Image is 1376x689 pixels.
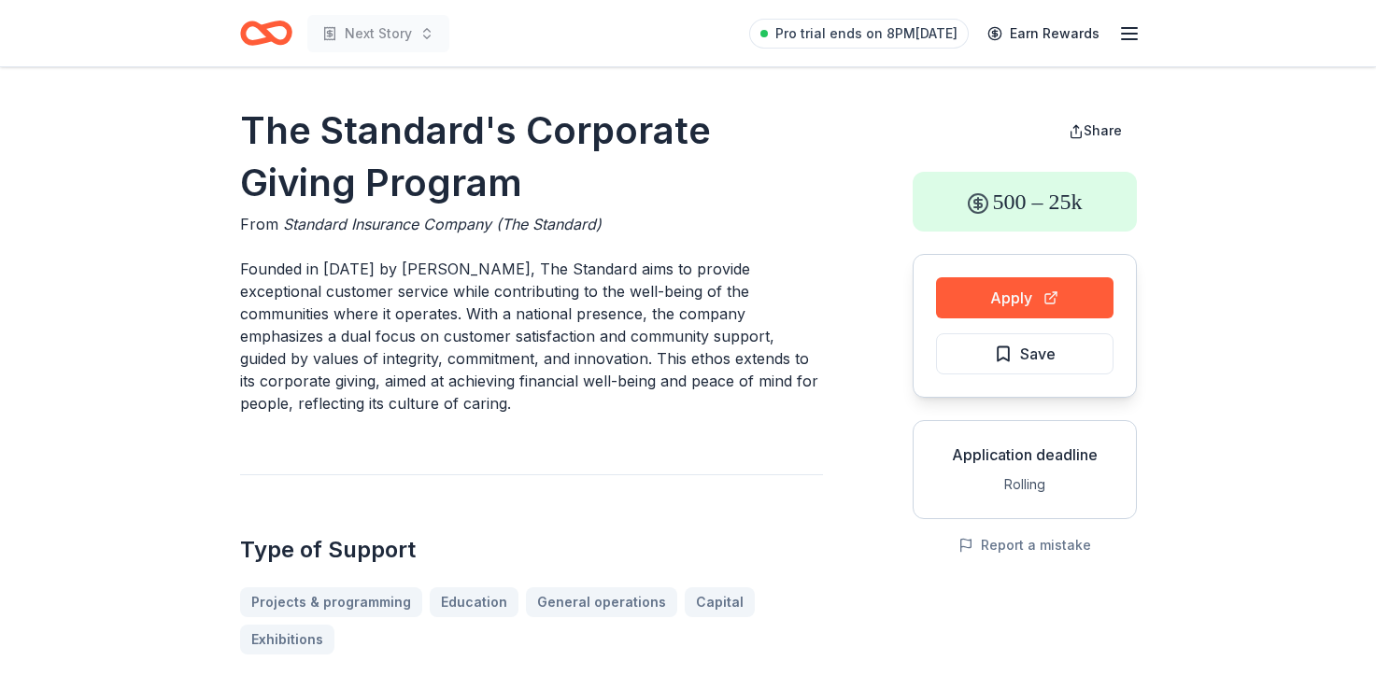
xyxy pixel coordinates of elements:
[976,17,1111,50] a: Earn Rewards
[685,587,755,617] a: Capital
[240,625,334,654] a: Exhibitions
[283,215,602,233] span: Standard Insurance Company (The Standard)
[913,172,1137,232] div: 500 – 25k
[775,22,958,45] span: Pro trial ends on 8PM[DATE]
[1020,342,1056,366] span: Save
[345,22,412,45] span: Next Story
[240,258,823,415] p: Founded in [DATE] by [PERSON_NAME], The Standard aims to provide exceptional customer service whi...
[240,11,292,55] a: Home
[240,587,422,617] a: Projects & programming
[1084,122,1122,138] span: Share
[307,15,449,52] button: Next Story
[936,277,1114,318] button: Apply
[240,105,823,209] h1: The Standard's Corporate Giving Program
[1054,112,1137,149] button: Share
[936,333,1114,374] button: Save
[526,587,677,617] a: General operations
[430,587,518,617] a: Education
[958,534,1091,556] button: Report a mistake
[929,443,1121,466] div: Application deadline
[240,213,823,235] div: From
[749,19,969,49] a: Pro trial ends on 8PM[DATE]
[240,535,823,565] h2: Type of Support
[929,473,1121,496] div: Rolling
